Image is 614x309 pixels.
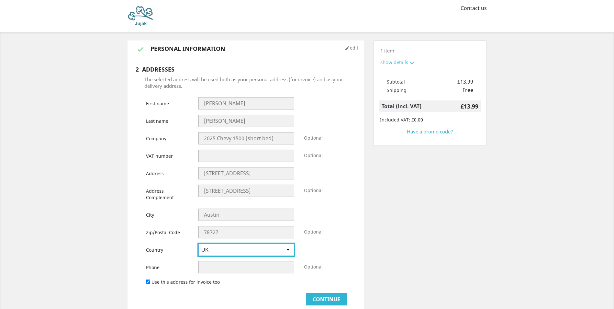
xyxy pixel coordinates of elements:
[141,209,194,218] label: City
[141,167,194,177] label: Address
[132,63,359,76] h1: Addresses
[141,115,194,124] label: Last name
[132,63,142,76] span: 2
[380,117,410,123] span: Included VAT:
[461,5,487,12] a: Contact us
[457,78,473,85] span: £13.99
[141,132,194,142] label: Company
[380,59,416,65] a: show detailsexpand_more
[306,293,347,305] button: Continue
[299,185,352,194] div: Optional
[408,59,416,67] i: expand_more
[345,45,358,51] span: Edit
[345,46,350,51] i: mode_edit
[132,45,141,53] i: 
[299,132,352,141] div: Optional
[387,79,405,85] span: Subtotal
[141,226,194,236] label: Zip/Postal Code
[132,45,359,53] h1: Personal Information
[151,279,220,285] label: Use this address for invoice too
[141,261,194,271] label: Phone
[128,5,155,28] img: Jujak logo
[461,103,478,109] span: £13.99
[141,150,194,159] label: VAT number
[380,47,480,54] p: 1 item
[299,150,352,159] div: Optional
[141,244,194,253] label: Country
[463,87,473,93] span: Free
[387,87,407,93] span: Shipping
[407,128,453,135] a: Have a promo code?
[299,226,352,235] div: Optional
[382,103,421,110] span: Total (incl. VAT)
[141,97,194,107] label: First name
[411,117,423,123] span: £0.00
[144,76,347,89] p: The selected address will be used both as your personal address (for invoice) and as your deliver...
[141,185,194,201] label: Address Complement
[299,261,352,270] div: Optional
